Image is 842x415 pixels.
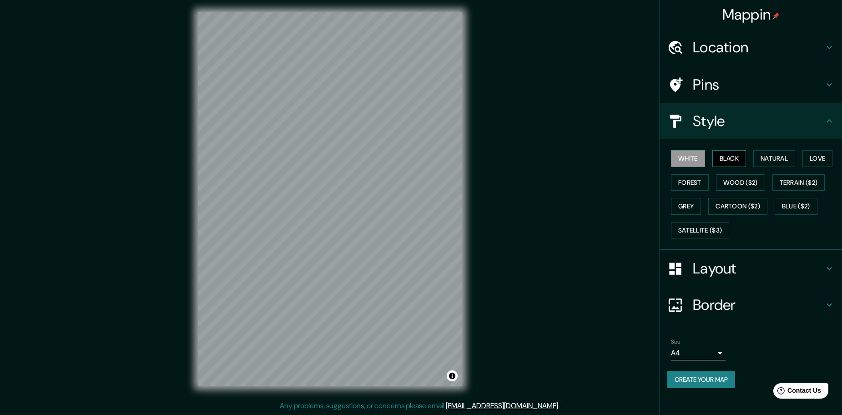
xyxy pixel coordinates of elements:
[446,401,558,410] a: [EMAIL_ADDRESS][DOMAIN_NAME]
[671,150,705,167] button: White
[660,287,842,323] div: Border
[560,400,561,411] div: .
[198,12,462,386] canvas: Map
[693,76,824,94] h4: Pins
[671,222,729,239] button: Satellite ($3)
[753,150,795,167] button: Natural
[660,29,842,66] div: Location
[693,259,824,278] h4: Layout
[708,198,767,215] button: Cartoon ($2)
[660,103,842,139] div: Style
[667,371,735,388] button: Create your map
[802,150,832,167] button: Love
[280,400,560,411] p: Any problems, suggestions, or concerns please email .
[775,198,817,215] button: Blue ($2)
[722,5,780,24] h4: Mappin
[660,66,842,103] div: Pins
[761,380,832,405] iframe: Help widget launcher
[772,174,825,191] button: Terrain ($2)
[772,12,780,20] img: pin-icon.png
[561,400,563,411] div: .
[671,346,726,360] div: A4
[693,112,824,130] h4: Style
[712,150,746,167] button: Black
[660,250,842,287] div: Layout
[716,174,765,191] button: Wood ($2)
[693,296,824,314] h4: Border
[693,38,824,56] h4: Location
[671,198,701,215] button: Grey
[671,338,681,346] label: Size
[671,174,709,191] button: Forest
[447,370,458,381] button: Toggle attribution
